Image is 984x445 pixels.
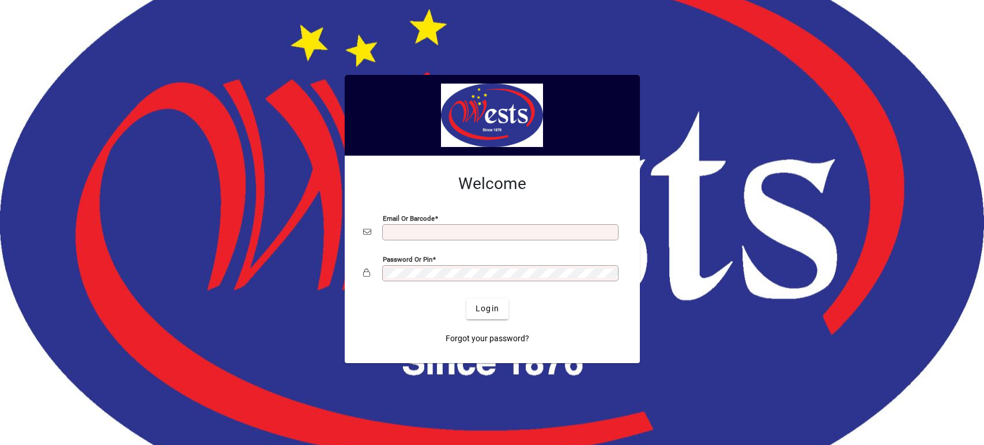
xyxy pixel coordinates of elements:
[446,333,529,345] span: Forgot your password?
[383,214,435,222] mat-label: Email or Barcode
[383,255,432,263] mat-label: Password or Pin
[441,329,534,349] a: Forgot your password?
[363,174,621,194] h2: Welcome
[476,303,499,315] span: Login
[466,299,508,319] button: Login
